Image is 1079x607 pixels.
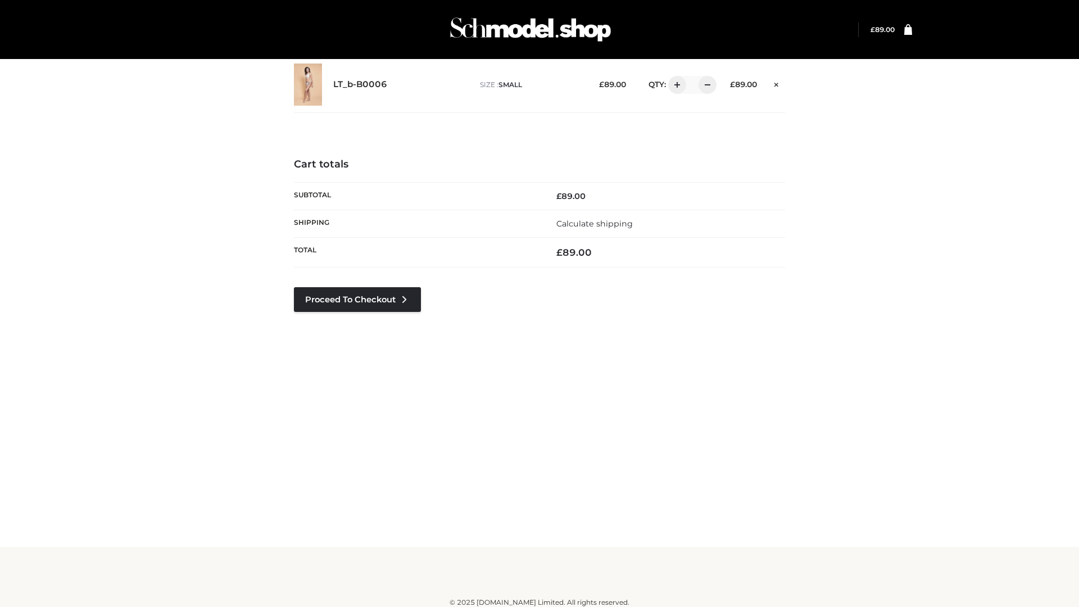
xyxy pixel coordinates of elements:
span: £ [599,80,604,89]
bdi: 89.00 [730,80,757,89]
bdi: 89.00 [556,191,586,201]
a: Proceed to Checkout [294,287,421,312]
h4: Cart totals [294,158,785,171]
span: SMALL [498,80,522,89]
a: Calculate shipping [556,219,633,229]
a: £89.00 [871,25,895,34]
bdi: 89.00 [599,80,626,89]
bdi: 89.00 [871,25,895,34]
img: Schmodel Admin 964 [446,7,615,52]
span: £ [556,247,563,258]
th: Shipping [294,210,539,237]
th: Subtotal [294,182,539,210]
span: £ [556,191,561,201]
bdi: 89.00 [556,247,592,258]
a: Remove this item [768,76,785,90]
th: Total [294,238,539,268]
a: LT_b-B0006 [333,79,387,90]
div: QTY: [637,76,713,94]
img: LT_b-B0006 - SMALL [294,64,322,106]
span: £ [871,25,875,34]
span: £ [730,80,735,89]
p: size : [480,80,582,90]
